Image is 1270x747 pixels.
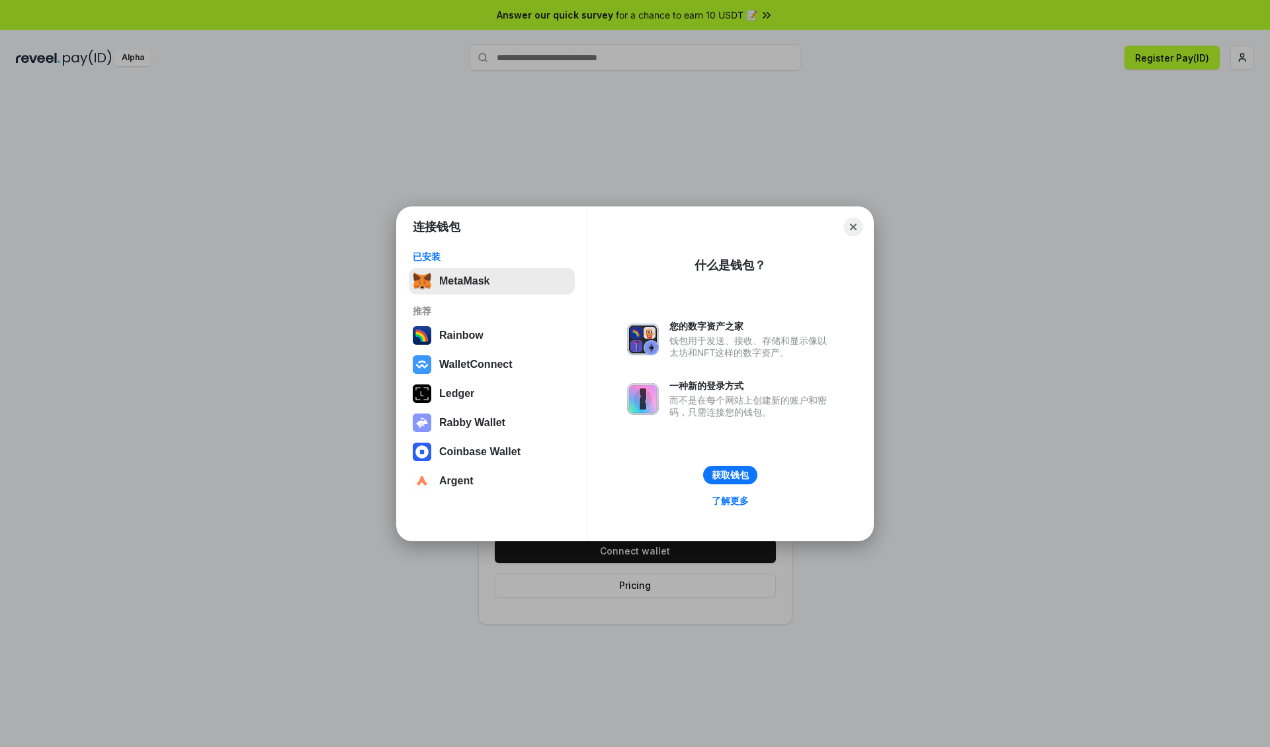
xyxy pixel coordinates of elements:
[669,394,833,418] div: 而不是在每个网站上创建新的账户和密码，只需连接您的钱包。
[413,251,571,263] div: 已安装
[439,475,474,487] div: Argent
[409,468,575,494] button: Argent
[439,417,505,429] div: Rabby Wallet
[669,320,833,332] div: 您的数字资产之家
[712,469,749,481] div: 获取钱包
[712,495,749,507] div: 了解更多
[413,326,431,345] img: svg+xml,%3Csvg%20width%3D%22120%22%20height%3D%22120%22%20viewBox%3D%220%200%20120%20120%22%20fil...
[439,388,474,400] div: Ledger
[439,446,521,458] div: Coinbase Wallet
[627,383,659,415] img: svg+xml,%3Csvg%20xmlns%3D%22http%3A%2F%2Fwww.w3.org%2F2000%2Fsvg%22%20fill%3D%22none%22%20viewBox...
[669,380,833,392] div: 一种新的登录方式
[409,322,575,349] button: Rainbow
[844,218,863,236] button: Close
[439,275,489,287] div: MetaMask
[413,384,431,403] img: svg+xml,%3Csvg%20xmlns%3D%22http%3A%2F%2Fwww.w3.org%2F2000%2Fsvg%22%20width%3D%2228%22%20height%3...
[409,268,575,294] button: MetaMask
[413,219,460,235] h1: 连接钱包
[439,359,513,371] div: WalletConnect
[703,466,757,484] button: 获取钱包
[439,330,484,341] div: Rainbow
[413,472,431,490] img: svg+xml,%3Csvg%20width%3D%2228%22%20height%3D%2228%22%20viewBox%3D%220%200%2028%2028%22%20fill%3D...
[409,439,575,465] button: Coinbase Wallet
[409,351,575,378] button: WalletConnect
[413,355,431,374] img: svg+xml,%3Csvg%20width%3D%2228%22%20height%3D%2228%22%20viewBox%3D%220%200%2028%2028%22%20fill%3D...
[409,410,575,436] button: Rabby Wallet
[695,257,766,273] div: 什么是钱包？
[704,492,757,509] a: 了解更多
[409,380,575,407] button: Ledger
[413,272,431,290] img: svg+xml,%3Csvg%20fill%3D%22none%22%20height%3D%2233%22%20viewBox%3D%220%200%2035%2033%22%20width%...
[413,443,431,461] img: svg+xml,%3Csvg%20width%3D%2228%22%20height%3D%2228%22%20viewBox%3D%220%200%2028%2028%22%20fill%3D...
[627,324,659,355] img: svg+xml,%3Csvg%20xmlns%3D%22http%3A%2F%2Fwww.w3.org%2F2000%2Fsvg%22%20fill%3D%22none%22%20viewBox...
[669,335,833,359] div: 钱包用于发送、接收、存储和显示像以太坊和NFT这样的数字资产。
[413,414,431,432] img: svg+xml,%3Csvg%20xmlns%3D%22http%3A%2F%2Fwww.w3.org%2F2000%2Fsvg%22%20fill%3D%22none%22%20viewBox...
[413,305,571,317] div: 推荐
